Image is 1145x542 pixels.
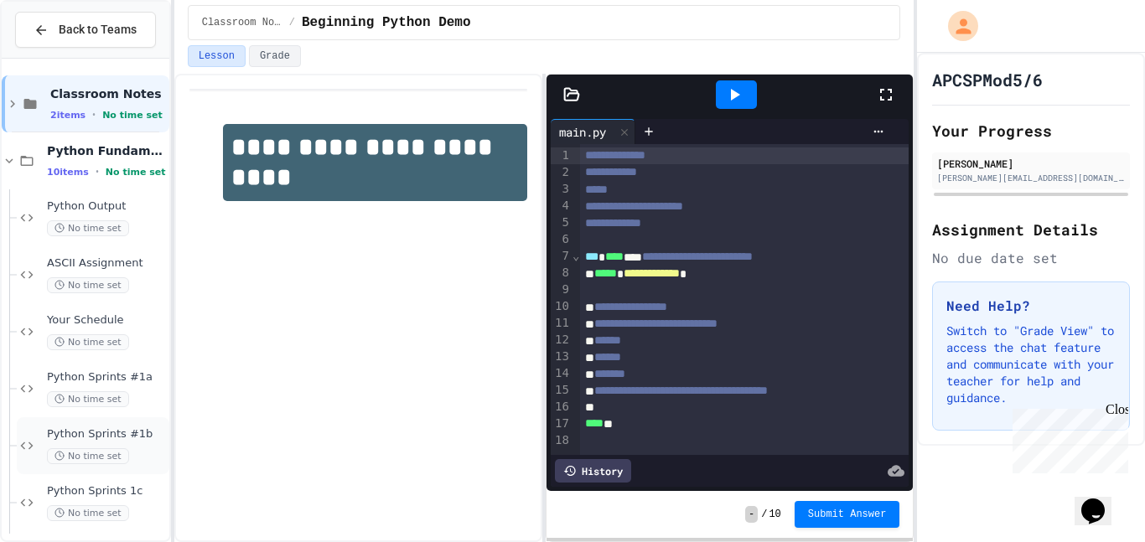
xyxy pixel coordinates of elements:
[551,265,572,281] div: 8
[551,432,572,449] div: 18
[551,248,572,265] div: 7
[47,334,129,350] span: No time set
[946,323,1116,406] p: Switch to "Grade View" to access the chat feature and communicate with your teacher for help and ...
[59,21,137,39] span: Back to Teams
[92,108,96,121] span: •
[551,198,572,214] div: 4
[289,16,295,29] span: /
[47,256,166,271] span: ASCII Assignment
[551,164,572,181] div: 2
[1006,402,1128,473] iframe: chat widget
[202,16,282,29] span: Classroom Notes
[551,231,572,248] div: 6
[551,332,572,348] div: 12
[551,214,572,231] div: 5
[1075,475,1128,525] iframe: chat widget
[7,7,116,106] div: Chat with us now!Close
[551,298,572,315] div: 10
[47,505,129,521] span: No time set
[551,147,572,164] div: 1
[96,165,99,178] span: •
[47,277,129,293] span: No time set
[551,399,572,416] div: 16
[106,167,166,178] span: No time set
[761,508,767,521] span: /
[932,68,1043,91] h1: APCSPMod5/6
[551,181,572,198] div: 3
[50,86,166,101] span: Classroom Notes
[15,12,156,48] button: Back to Teams
[47,167,89,178] span: 10 items
[50,110,85,121] span: 2 items
[769,508,780,521] span: 10
[551,365,572,382] div: 14
[795,501,900,528] button: Submit Answer
[551,315,572,332] div: 11
[937,156,1125,171] div: [PERSON_NAME]
[47,427,166,441] span: Python Sprints #1b
[808,508,887,521] span: Submit Answer
[302,13,471,33] span: Beginning Python Demo
[551,123,614,141] div: main.py
[188,45,246,67] button: Lesson
[745,506,758,523] span: -
[47,391,129,407] span: No time set
[551,348,572,365] div: 13
[102,110,163,121] span: No time set
[47,313,166,328] span: Your Schedule
[932,218,1130,241] h2: Assignment Details
[47,199,166,214] span: Python Output
[555,459,631,483] div: History
[551,382,572,399] div: 15
[47,143,166,158] span: Python Fundamentals
[47,448,129,464] span: No time set
[946,296,1116,316] h3: Need Help?
[930,7,982,45] div: My Account
[47,220,129,236] span: No time set
[551,416,572,432] div: 17
[249,45,301,67] button: Grade
[551,281,572,298] div: 9
[572,249,580,262] span: Fold line
[47,370,166,385] span: Python Sprints #1a
[937,172,1125,184] div: [PERSON_NAME][EMAIL_ADDRESS][DOMAIN_NAME]
[932,119,1130,142] h2: Your Progress
[932,248,1130,268] div: No due date set
[551,119,635,144] div: main.py
[47,484,166,498] span: Python Sprints 1c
